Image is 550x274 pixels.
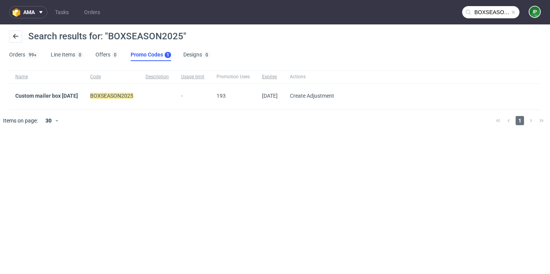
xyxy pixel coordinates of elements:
[262,93,278,99] span: [DATE]
[95,49,118,61] a: Offers0
[290,93,334,99] span: Create Adjustment
[9,6,47,18] button: ama
[516,116,524,125] span: 1
[15,74,78,80] span: Name
[51,49,83,61] a: Line Items0
[41,115,55,126] div: 30
[217,74,250,80] span: Promotion Uses
[3,117,38,124] span: Items on page:
[90,93,133,99] mark: BOXSEASON2025
[50,6,73,18] a: Tasks
[529,6,540,17] figcaption: IP
[9,49,39,61] a: Orders99+
[183,49,210,61] a: Designs0
[181,93,204,99] span: -
[79,52,81,58] div: 0
[29,52,37,58] div: 99+
[205,52,208,58] div: 0
[90,74,133,80] span: Code
[290,74,334,80] span: Actions
[181,74,204,80] span: Usage limit
[262,74,278,80] span: Expires
[13,8,23,17] img: logo
[28,31,186,42] span: Search results for: "BOXSEASON2025"
[79,6,105,18] a: Orders
[23,10,35,15] span: ama
[217,93,226,99] span: 193
[167,52,169,58] div: 1
[15,93,78,99] a: Custom mailer box [DATE]
[146,74,169,80] span: Description
[114,52,116,58] div: 0
[131,49,171,61] a: Promo Codes1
